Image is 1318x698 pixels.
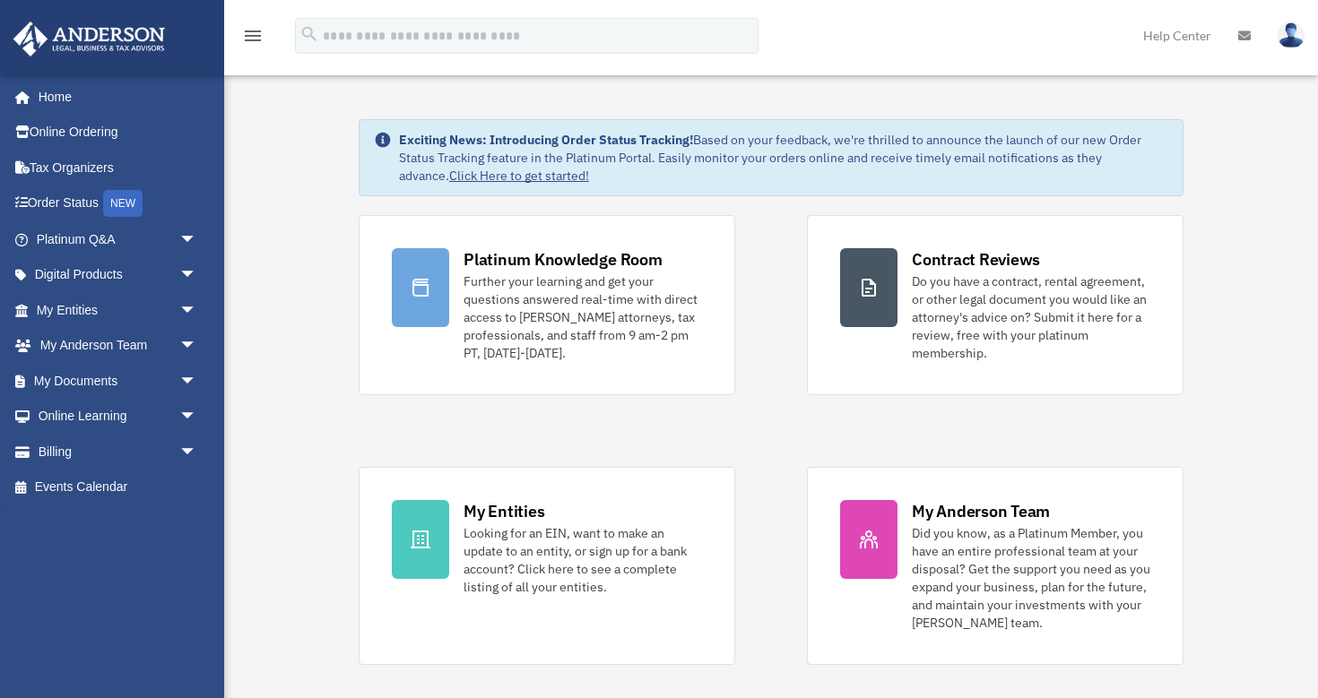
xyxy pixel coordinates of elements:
[13,185,224,222] a: Order StatusNEW
[179,399,215,435] span: arrow_drop_down
[449,168,589,184] a: Click Here to get started!
[807,467,1184,665] a: My Anderson Team Did you know, as a Platinum Member, you have an entire professional team at your...
[13,328,224,364] a: My Anderson Teamarrow_drop_down
[179,257,215,294] span: arrow_drop_down
[179,363,215,400] span: arrow_drop_down
[13,115,224,151] a: Online Ordering
[179,434,215,470] span: arrow_drop_down
[464,248,663,271] div: Platinum Knowledge Room
[8,22,170,56] img: Anderson Advisors Platinum Portal
[13,221,224,257] a: Platinum Q&Aarrow_drop_down
[13,150,224,185] a: Tax Organizers
[242,31,264,47] a: menu
[1278,22,1305,48] img: User Pic
[464,524,702,596] div: Looking for an EIN, want to make an update to an entity, or sign up for a bank account? Click her...
[912,500,1050,522] div: My Anderson Team
[13,434,224,470] a: Billingarrow_drop_down
[13,363,224,399] a: My Documentsarrow_drop_down
[399,131,1168,185] div: Based on your feedback, we're thrilled to announce the launch of our new Order Status Tracking fe...
[13,79,215,115] a: Home
[179,328,215,365] span: arrow_drop_down
[464,272,702,362] div: Further your learning and get your questions answered real-time with direct access to [PERSON_NAM...
[103,190,143,217] div: NEW
[242,25,264,47] i: menu
[13,470,224,505] a: Events Calendar
[359,215,735,395] a: Platinum Knowledge Room Further your learning and get your questions answered real-time with dire...
[399,132,693,148] strong: Exciting News: Introducing Order Status Tracking!
[13,257,224,293] a: Digital Productsarrow_drop_down
[464,500,544,522] div: My Entities
[912,248,1040,271] div: Contract Reviews
[13,292,224,328] a: My Entitiesarrow_drop_down
[912,272,1150,362] div: Do you have a contract, rental agreement, or other legal document you would like an attorney's ad...
[807,215,1184,395] a: Contract Reviews Do you have a contract, rental agreement, or other legal document you would like...
[13,399,224,435] a: Online Learningarrow_drop_down
[359,467,735,665] a: My Entities Looking for an EIN, want to make an update to an entity, or sign up for a bank accoun...
[179,292,215,329] span: arrow_drop_down
[299,24,319,44] i: search
[912,524,1150,632] div: Did you know, as a Platinum Member, you have an entire professional team at your disposal? Get th...
[179,221,215,258] span: arrow_drop_down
